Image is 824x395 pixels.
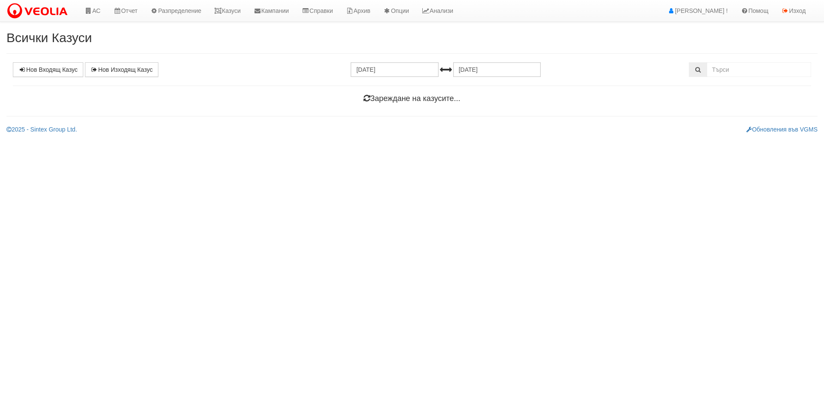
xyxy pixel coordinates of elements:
[13,62,83,77] a: Нов Входящ Казус
[6,126,77,133] a: 2025 - Sintex Group Ltd.
[85,62,158,77] a: Нов Изходящ Казус
[13,95,811,103] h4: Зареждане на казусите...
[6,2,72,20] img: VeoliaLogo.png
[746,126,818,133] a: Обновления във VGMS
[6,31,818,45] h2: Всички Казуси
[707,62,811,77] input: Търсене по Идентификатор, Бл/Вх/Ап, Тип, Описание, Моб. Номер, Имейл, Файл, Коментар,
